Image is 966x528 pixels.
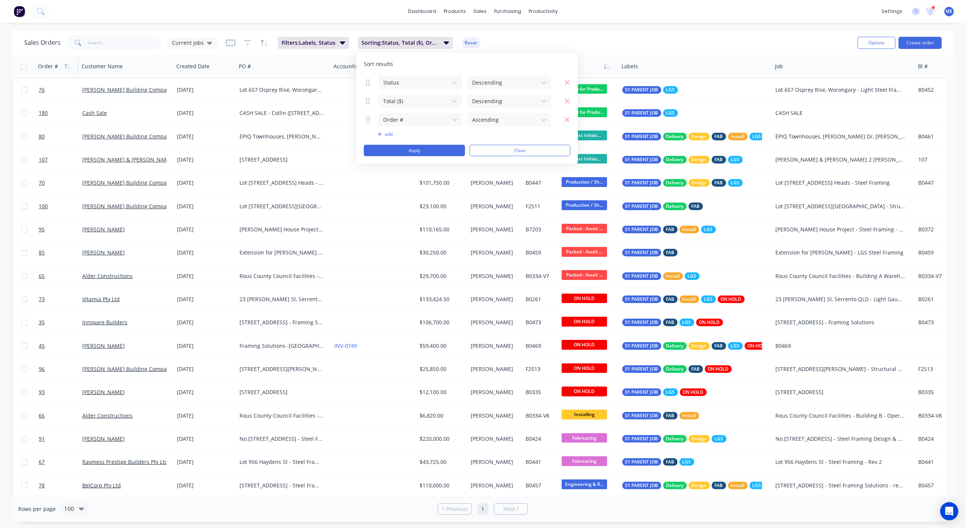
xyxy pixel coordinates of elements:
[625,482,658,489] span: 01 PARENT JOB
[731,156,740,163] span: LGS
[462,38,481,48] button: Reset
[918,133,943,140] div: B0461
[526,249,554,256] div: B0459
[622,388,707,396] button: 01 PARENT JOBLGSON HOLD
[526,179,554,187] div: B0447
[420,388,462,396] div: $12,100.00
[240,249,324,256] div: Extension for [PERSON_NAME] - LGS Steel Framing
[753,133,761,140] span: LGS
[39,335,82,357] a: 45
[753,482,761,489] span: LGS
[666,295,675,303] span: FAB
[39,226,45,233] span: 95
[358,37,453,49] button: Sorting:Status, Total ($), Order #
[82,319,127,326] a: Innovare Builders
[918,86,943,94] div: B0452
[622,109,678,117] button: 01 PARENT JOBLGS
[177,203,233,210] div: [DATE]
[420,365,462,373] div: $25,850.00
[240,156,324,163] div: [STREET_ADDRESS]
[82,86,191,93] a: [PERSON_NAME] Building Company Pty Ltd
[715,482,723,489] span: FAB
[688,272,697,280] span: LGS
[240,226,324,233] div: [PERSON_NAME] House Project - Steel Framing - Rev 2
[918,412,943,420] div: B0334-V8
[240,365,324,373] div: [STREET_ADDRESS][PERSON_NAME] - Structural Steel - Rev 2
[526,342,554,350] div: B0469
[82,272,133,280] a: Alder Constructions
[666,133,684,140] span: Delivery
[470,145,571,156] button: Clear
[82,133,191,140] a: [PERSON_NAME] Building Company Pty Ltd
[666,482,684,489] span: Delivery
[692,203,700,210] span: FAB
[39,79,82,101] a: 76
[562,247,607,256] span: Packed - Await ...
[282,39,335,47] span: Filters: Labels, Status
[622,203,703,210] button: 01 PARENT JOBDeliveryFAB
[39,427,82,450] a: 91
[240,319,324,326] div: [STREET_ADDRESS] - Framing Solutions
[177,86,233,94] div: [DATE]
[562,410,607,419] span: Installing
[666,156,684,163] span: Delivery
[562,200,607,210] span: Production / Sh...
[666,203,684,210] span: Delivery
[748,342,769,350] span: ON HOLD
[692,342,707,350] span: Design
[39,203,48,210] span: 100
[683,458,691,466] span: LGS
[622,63,638,70] div: Labels
[776,342,906,350] div: B0469
[776,249,906,256] div: Extension for [PERSON_NAME] - LGS Steel Framing
[239,63,251,70] div: PO #
[82,156,174,163] a: [PERSON_NAME] & [PERSON_NAME]
[471,435,517,443] div: [PERSON_NAME]
[471,295,517,303] div: [PERSON_NAME]
[82,412,133,419] a: Alder Constructions
[240,133,324,140] div: EPIQ Townhouses, [PERSON_NAME] Dr, [PERSON_NAME] Head - STAGE 1 (LW1) TH 6-11
[946,8,953,15] span: ME
[38,63,58,70] div: Order #
[918,435,943,443] div: B0424
[526,272,554,280] div: B0334-V7
[39,148,82,171] a: 107
[420,435,462,443] div: $220,000.00
[82,365,191,372] a: [PERSON_NAME] Building Company Pty Ltd
[625,342,658,350] span: 01 PARENT JOB
[440,6,470,17] div: products
[622,412,699,420] button: 01 PARENT JOBFABInstall
[918,365,943,373] div: F2513
[622,249,678,256] button: 01 PARENT JOBFAB
[704,226,713,233] span: LGS
[420,458,462,466] div: $43,725.00
[562,270,607,280] span: Packed - Await ...
[420,272,462,280] div: $29,700.00
[622,295,745,303] button: 01 PARENT JOBFABInstallLGSON HOLD
[39,288,82,311] a: 73
[526,388,554,396] div: B0335
[177,133,233,140] div: [DATE]
[39,133,45,140] span: 80
[622,133,764,140] button: 01 PARENT JOBDeliveryDesignFABInstallLGS
[562,456,607,466] span: Fabricating
[82,458,168,465] a: Raymess Prestige Builders Pty Ltd
[82,482,121,489] a: BelCorp Pty Ltd
[666,458,675,466] span: FAB
[526,412,554,420] div: B0334-V8
[526,365,554,373] div: F2513
[625,226,658,233] span: 01 PARENT JOB
[625,86,658,94] span: 01 PARENT JOB
[622,86,678,94] button: 01 PARENT JOBLGS
[666,109,675,117] span: LGS
[715,435,723,443] span: LGS
[731,342,740,350] span: LGS
[82,203,191,210] a: [PERSON_NAME] Building Company Pty Ltd
[177,412,233,420] div: [DATE]
[39,412,45,420] span: 66
[625,133,658,140] span: 01 PARENT JOB
[446,505,468,513] span: Previous
[240,86,324,94] div: Lot 657 Osprey Rise, Worongary - Light Steel Framing
[82,435,125,442] a: [PERSON_NAME]
[692,133,707,140] span: Design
